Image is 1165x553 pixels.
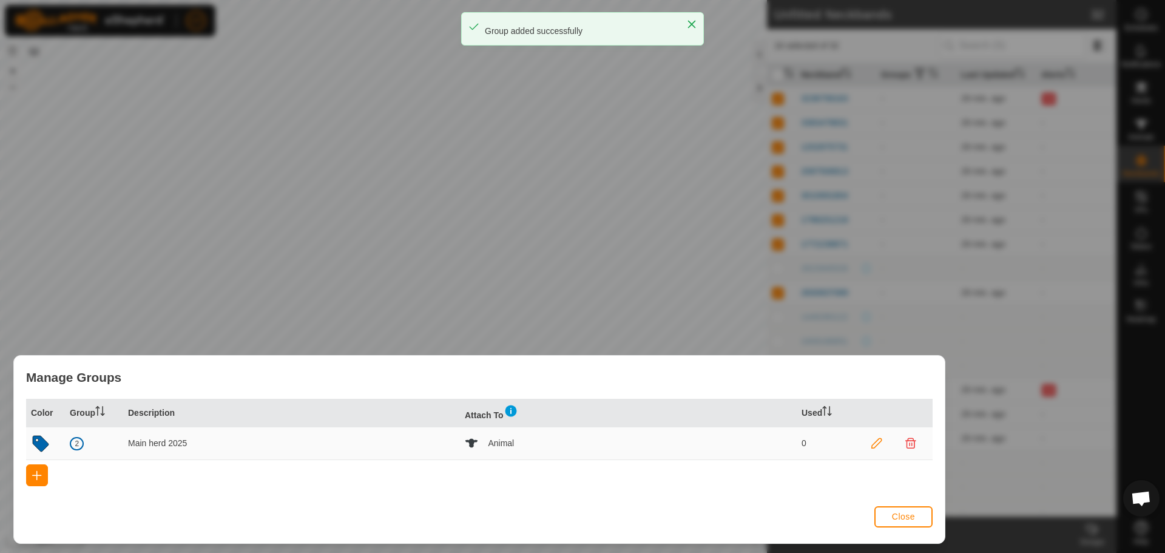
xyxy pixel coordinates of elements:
span: Animal [488,437,514,450]
div: Open chat [1123,480,1160,517]
th: Description [123,399,460,427]
th: Attach To [460,399,797,427]
div: Manage Groups [14,356,945,399]
th: Group [65,399,123,427]
div: Group added successfully [485,25,674,38]
p-celleditor: Main herd 2025 [128,438,187,448]
button: Close [874,506,933,528]
span: 2 [70,437,84,450]
th: Used [797,399,855,427]
button: Close [683,16,700,33]
p-celleditor: 0 [802,438,806,448]
span: Close [892,512,915,521]
th: Color [26,399,65,427]
img: information [504,404,518,418]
